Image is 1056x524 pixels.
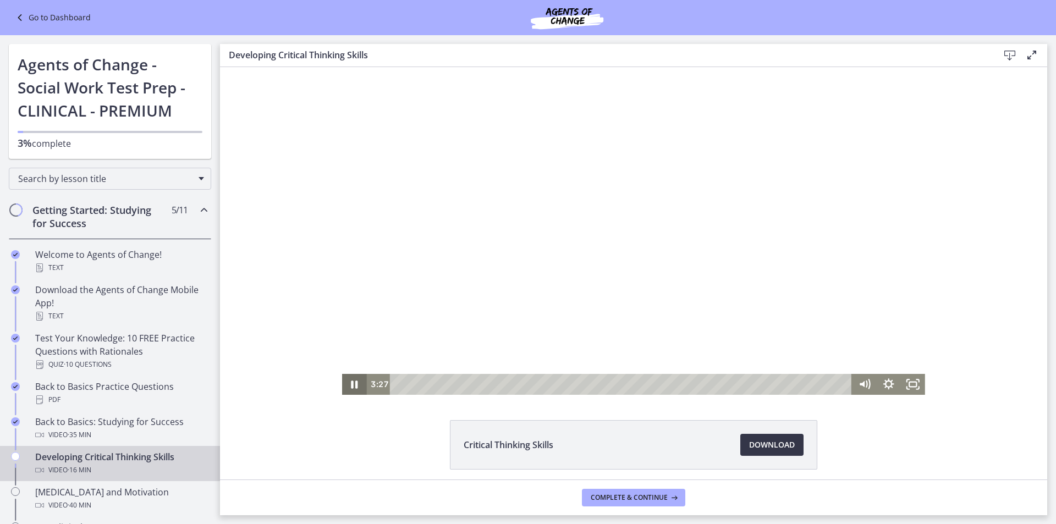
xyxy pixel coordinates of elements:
[35,380,207,406] div: Back to Basics Practice Questions
[68,428,91,442] span: · 35 min
[68,464,91,477] span: · 16 min
[11,250,20,259] i: Completed
[35,393,207,406] div: PDF
[464,438,553,451] span: Critical Thinking Skills
[9,168,211,190] div: Search by lesson title
[35,499,207,512] div: Video
[64,358,112,371] span: · 10 Questions
[32,203,167,230] h2: Getting Started: Studying for Success
[11,334,20,343] i: Completed
[35,248,207,274] div: Welcome to Agents of Change!
[11,285,20,294] i: Completed
[11,382,20,391] i: Completed
[13,11,91,24] a: Go to Dashboard
[220,67,1047,395] iframe: Video Lesson
[18,173,193,185] span: Search by lesson title
[656,307,680,328] button: Show settings menu
[35,283,207,323] div: Download the Agents of Change Mobile App!
[740,434,804,456] a: Download
[35,310,207,323] div: Text
[18,136,202,150] p: complete
[35,358,207,371] div: Quiz
[68,499,91,512] span: · 40 min
[681,307,705,328] button: Fullscreen
[35,261,207,274] div: Text
[11,417,20,426] i: Completed
[18,136,32,150] span: 3%
[229,48,981,62] h3: Developing Critical Thinking Skills
[35,486,207,512] div: [MEDICAL_DATA] and Motivation
[632,307,656,328] button: Mute
[35,464,207,477] div: Video
[582,489,685,506] button: Complete & continue
[501,4,633,31] img: Agents of Change
[18,53,202,122] h1: Agents of Change - Social Work Test Prep - CLINICAL - PREMIUM
[35,450,207,477] div: Developing Critical Thinking Skills
[35,428,207,442] div: Video
[172,203,188,217] span: 5 / 11
[749,438,795,451] span: Download
[35,415,207,442] div: Back to Basics: Studying for Success
[591,493,668,502] span: Complete & continue
[35,332,207,371] div: Test Your Knowledge: 10 FREE Practice Questions with Rationales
